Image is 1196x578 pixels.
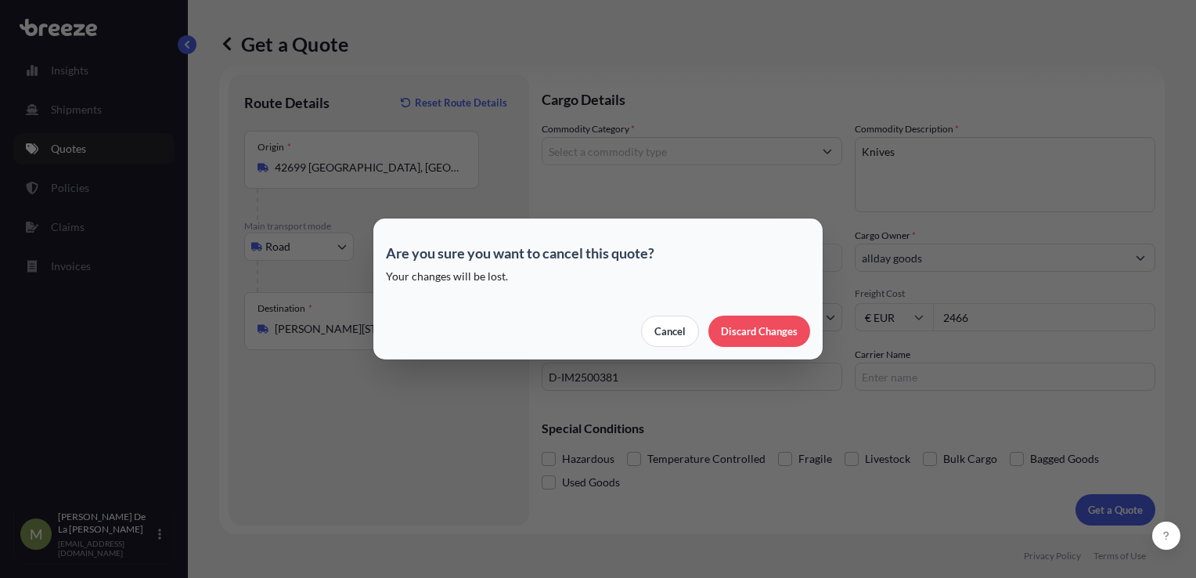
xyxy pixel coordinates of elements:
[386,269,810,284] p: Your changes will be lost.
[708,316,810,347] button: Discard Changes
[641,316,699,347] button: Cancel
[654,323,686,339] p: Cancel
[721,323,798,339] p: Discard Changes
[386,244,810,262] p: Are you sure you want to cancel this quote?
